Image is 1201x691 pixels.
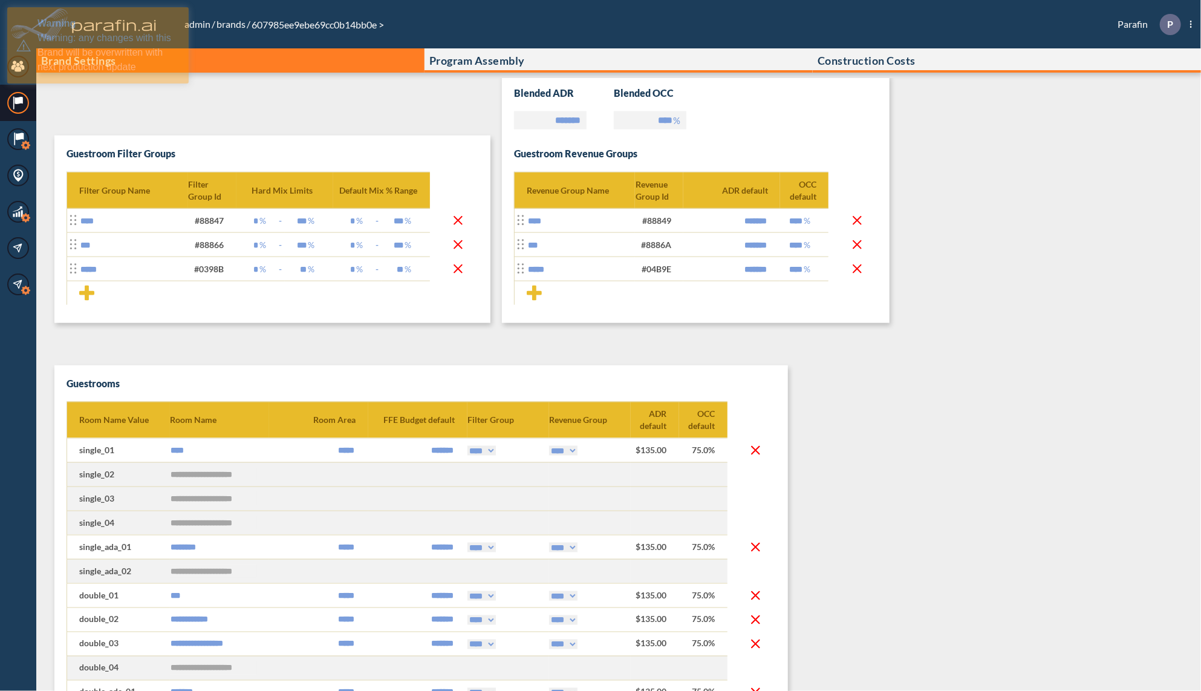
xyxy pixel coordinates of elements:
button: delete line [748,540,763,555]
button: delete line [850,213,865,228]
label: % [357,215,363,227]
th: ADR default [631,402,679,438]
button: Brand Settings [36,48,425,73]
button: delete line [850,237,865,252]
td: single_01 [67,438,170,462]
p: Program Assembly [429,54,525,67]
a: admin [183,18,212,30]
button: delete line [748,588,763,603]
div: Warning [37,16,180,31]
td: double_02 [67,607,170,632]
button: add line [527,286,542,301]
label: % [308,215,315,227]
label: % [405,239,412,251]
th: Revenue Group Name [514,172,635,209]
button: Construction Costs [813,48,1201,73]
label: % [308,239,315,251]
button: delete line [451,213,466,228]
td: 75.0% [679,607,727,632]
th: Room Area [269,402,368,438]
th: Hard Mix Limits [236,172,333,209]
td: 75.0% [679,632,727,656]
td: #0398B [188,257,236,281]
th: Room Name [170,402,269,438]
th: Filter Group [467,402,549,438]
label: % [308,263,315,275]
td: #88849 [635,209,683,233]
div: Warning: any changes with this Brand will be overwritten with next production update [37,31,180,74]
td: #88866 [188,233,236,257]
th: FFE Budget default [368,402,467,438]
td: $135.00 [631,607,679,632]
li: / [183,17,215,31]
td: single_04 [67,511,170,535]
label: % [357,263,363,275]
th: Default Mix % Range [333,172,430,209]
button: Program Assembly [425,48,813,73]
td: #8886A [635,233,683,257]
th: Filter Group Name [67,172,188,209]
li: / [215,17,250,31]
th: OCC default [679,402,727,438]
h3: Blended OCC [614,87,714,99]
h3: Blended ADR [514,87,614,99]
button: delete line [748,612,763,627]
td: $135.00 [631,535,679,559]
td: $135.00 [631,632,679,656]
h3: Guestrooms [67,378,120,390]
button: delete line [748,443,763,458]
label: % [357,239,363,251]
span: 607985ee9ebe69cc0b14bb0e > [250,19,385,30]
button: delete line [451,237,466,252]
button: delete line [850,261,865,277]
td: double_03 [67,632,170,656]
label: % [260,239,267,251]
td: 75.0% [679,438,727,462]
td: #88847 [188,209,236,233]
td: single_ada_01 [67,535,170,559]
th: Room Name Value [67,402,170,438]
label: % [260,215,267,227]
label: % [804,215,810,227]
div: Parafin [1099,14,1192,35]
button: add line [79,286,94,301]
td: double_01 [67,583,170,607]
th: Revenue Group Id [635,172,683,209]
p: Construction Costs [818,54,916,67]
label: % [405,215,412,227]
td: double_04 [67,656,170,680]
h3: Guestroom Filter Groups [67,148,478,160]
td: single_ada_02 [67,559,170,583]
td: $135.00 [631,438,679,462]
th: Revenue Group [549,402,631,438]
th: OCC default [780,172,828,209]
label: % [405,263,412,275]
label: % [673,114,680,126]
button: delete line [748,637,763,652]
td: single_03 [67,486,170,511]
label: % [804,263,810,275]
p: P [1167,19,1173,30]
button: delete line [451,261,466,277]
th: ADR default [683,172,780,209]
td: single_02 [67,462,170,486]
h3: Guestroom Revenue Groups [514,148,637,160]
th: Filter Group Id [188,172,236,209]
td: #04B9E [635,257,683,281]
label: % [804,239,810,251]
td: 75.0% [679,583,727,607]
a: brands [215,18,247,30]
td: $135.00 [631,583,679,607]
label: % [260,263,267,275]
td: 75.0% [679,535,727,559]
